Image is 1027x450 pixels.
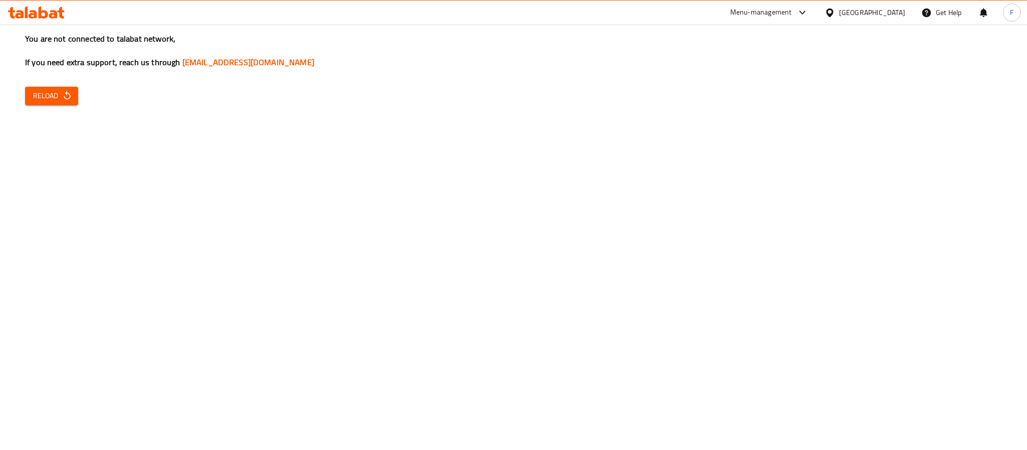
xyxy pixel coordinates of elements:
div: [GEOGRAPHIC_DATA] [839,7,905,18]
a: [EMAIL_ADDRESS][DOMAIN_NAME] [182,55,314,70]
h3: You are not connected to talabat network, If you need extra support, reach us through [25,33,1002,68]
span: F [1010,7,1013,18]
span: Reload [33,90,70,102]
div: Menu-management [730,7,792,19]
button: Reload [25,87,78,105]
